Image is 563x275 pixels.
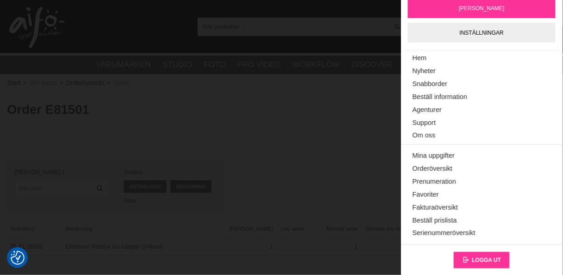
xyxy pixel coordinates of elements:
span: Lev. antal [277,219,308,238]
a: Mina uppgifter [413,150,551,162]
a: Serienummeröversikt [413,227,551,240]
a: EL-26562 [11,244,43,250]
a: Beställ prislista [413,214,551,227]
span: > [23,78,27,88]
a: Support [413,116,551,129]
a: Snabborder [413,78,551,91]
input: Sök produkter ... [198,19,389,33]
h1: Order E81501 [7,101,556,119]
span: 1 [308,239,362,256]
a: Hem [413,52,551,65]
a: Benämning [170,180,212,193]
div: [PERSON_NAME] [15,168,108,176]
a: Workflow [293,59,340,71]
button: Samtyckesinställningar [11,250,25,266]
a: Benämning [62,219,206,238]
a: Artikelkod [7,219,62,238]
a: Favoriter [413,188,551,201]
a: Orderöversikt [413,162,551,175]
a: Inställningar [408,23,556,43]
a: Pro Video [237,59,281,71]
span: 1 [206,239,277,256]
a: Studio [163,59,192,71]
a: Fakturaöversikt [413,201,551,214]
a: Om oss [413,129,551,142]
input: Sök rader ... [15,180,108,197]
span: Återstår antal [308,219,362,238]
a: Discover [351,59,393,71]
img: logo.png [9,7,65,49]
span: Logga ut [472,257,501,263]
span: Elinchrom Rotalux Go Adapter Q-Mount [62,239,206,256]
a: Beställ information [413,91,551,104]
a: Varumärken [96,59,151,71]
span: [PERSON_NAME] [206,219,277,238]
a: Prenumeration [413,175,551,188]
span: 1 [62,168,65,176]
span: Order [113,78,130,88]
span: Senaste lev. datum [362,219,415,238]
a: Start [7,78,21,88]
a: Orderöversikt [66,78,105,88]
a: Agenturer [413,104,551,117]
img: Revisit consent button [11,251,25,265]
a: Nyheter [413,65,551,78]
a: Filtrera [92,180,108,197]
span: > [59,78,63,88]
div: Filter [124,197,215,205]
a: Foto [204,59,225,71]
span: [PERSON_NAME] [459,4,505,12]
a: Logga ut [454,252,510,269]
a: Artikelkod [124,180,167,193]
span: > [107,78,111,88]
span: Sortera [124,168,215,176]
span: Mitt konto [29,78,57,88]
